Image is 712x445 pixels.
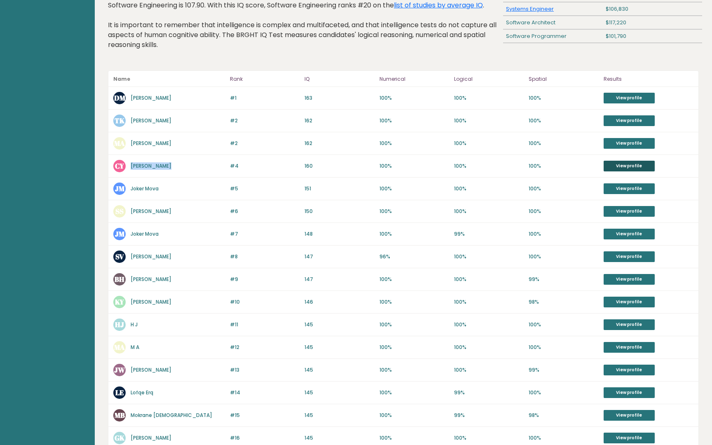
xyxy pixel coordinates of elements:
[230,140,300,147] p: #2
[304,94,374,102] p: 163
[131,298,171,305] a: [PERSON_NAME]
[454,276,524,283] p: 100%
[454,140,524,147] p: 100%
[230,344,300,351] p: #12
[529,208,598,215] p: 100%
[529,298,598,306] p: 98%
[454,389,524,396] p: 99%
[454,185,524,192] p: 100%
[454,94,524,102] p: 100%
[230,366,300,374] p: #13
[529,94,598,102] p: 100%
[604,410,655,421] a: View profile
[304,74,374,84] p: IQ
[529,389,598,396] p: 100%
[503,30,603,43] div: Software Programmer
[230,117,300,124] p: #2
[304,412,374,419] p: 145
[379,389,449,396] p: 100%
[604,206,655,217] a: View profile
[304,434,374,442] p: 145
[529,412,598,419] p: 98%
[379,321,449,328] p: 100%
[304,276,374,283] p: 147
[379,366,449,374] p: 100%
[304,253,374,260] p: 147
[304,117,374,124] p: 162
[379,117,449,124] p: 100%
[230,298,300,306] p: #10
[529,366,598,374] p: 99%
[379,162,449,170] p: 100%
[454,117,524,124] p: 100%
[230,389,300,396] p: #14
[131,321,138,328] a: H J
[394,0,483,10] a: list of studies by average IQ
[230,412,300,419] p: #15
[604,115,655,126] a: View profile
[115,297,124,307] text: KY
[529,74,598,84] p: Spatial
[604,93,655,103] a: View profile
[604,365,655,375] a: View profile
[529,162,598,170] p: 100%
[529,253,598,260] p: 100%
[115,229,125,239] text: JM
[379,276,449,283] p: 100%
[230,74,300,84] p: Rank
[230,230,300,238] p: #7
[304,321,374,328] p: 145
[604,387,655,398] a: View profile
[454,253,524,260] p: 100%
[131,412,212,419] a: Mokrane [DEMOGRAPHIC_DATA]
[379,344,449,351] p: 100%
[131,117,171,124] a: [PERSON_NAME]
[230,276,300,283] p: #9
[529,140,598,147] p: 100%
[604,183,655,194] a: View profile
[604,138,655,149] a: View profile
[230,185,300,192] p: #5
[304,208,374,215] p: 150
[454,321,524,328] p: 100%
[529,117,598,124] p: 100%
[379,412,449,419] p: 100%
[304,298,374,306] p: 146
[304,366,374,374] p: 145
[304,230,374,238] p: 148
[602,2,702,16] div: $106,830
[304,162,374,170] p: 160
[230,94,300,102] p: #1
[454,74,524,84] p: Logical
[379,74,449,84] p: Numerical
[604,319,655,330] a: View profile
[602,30,702,43] div: $101,790
[454,434,524,442] p: 100%
[529,185,598,192] p: 100%
[304,344,374,351] p: 145
[131,344,139,351] a: M A
[115,320,124,329] text: HJ
[115,206,124,216] text: SS
[503,16,603,29] div: Software Architect
[230,321,300,328] p: #11
[454,230,524,238] p: 99%
[131,162,171,169] a: [PERSON_NAME]
[529,344,598,351] p: 100%
[115,433,125,443] text: GK
[115,184,125,193] text: JM
[379,94,449,102] p: 100%
[114,365,125,375] text: JW
[131,230,159,237] a: Joker Mova
[114,93,126,103] text: DM
[506,5,554,13] a: Systems Engineer
[115,410,125,420] text: MB
[131,276,171,283] a: [PERSON_NAME]
[131,366,171,373] a: [PERSON_NAME]
[379,298,449,306] p: 100%
[230,253,300,260] p: #8
[114,138,125,148] text: MA
[230,434,300,442] p: #16
[131,185,159,192] a: Joker Mova
[604,229,655,239] a: View profile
